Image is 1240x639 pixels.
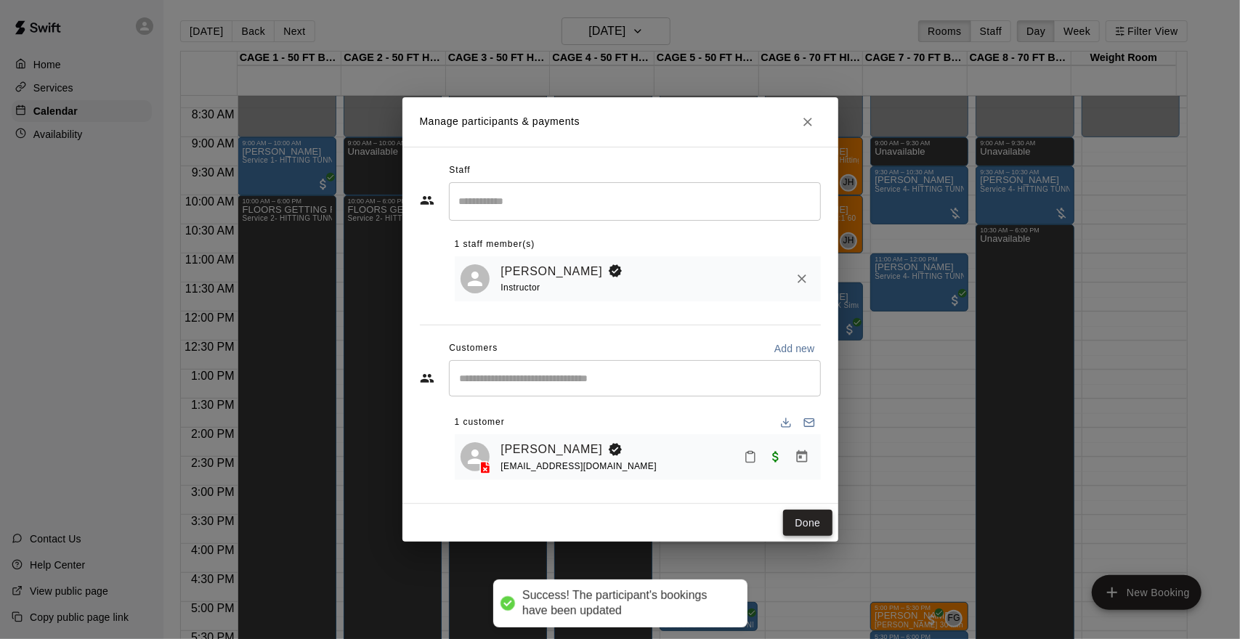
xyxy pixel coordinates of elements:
span: Staff [449,159,470,182]
button: Mark attendance [738,444,763,469]
span: 1 customer [455,411,505,434]
a: [PERSON_NAME] [501,440,603,459]
button: Download list [774,411,798,434]
button: Add new [769,337,821,360]
div: John Havird [461,264,490,293]
p: Add new [774,341,815,356]
button: Manage bookings & payment [789,444,815,470]
button: Email participants [798,411,821,434]
span: Customers [449,337,498,360]
svg: Booking Owner [608,442,623,457]
button: Done [783,510,832,537]
svg: Staff [420,193,434,208]
div: Success! The participant's bookings have been updated [522,588,733,619]
span: Instructor [501,282,540,293]
svg: Booking Owner [608,264,623,278]
a: [PERSON_NAME] [501,262,603,281]
span: [EMAIL_ADDRESS][DOMAIN_NAME] [501,461,657,471]
span: 1 staff member(s) [455,233,535,256]
div: Search staff [449,182,821,221]
svg: Customers [420,371,434,386]
div: Miranda Buckley [461,442,490,471]
div: Start typing to search customers... [449,360,821,396]
p: Manage participants & payments [420,114,580,129]
span: Waived payment [763,450,789,463]
button: Remove [789,266,815,292]
button: Close [795,109,821,135]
